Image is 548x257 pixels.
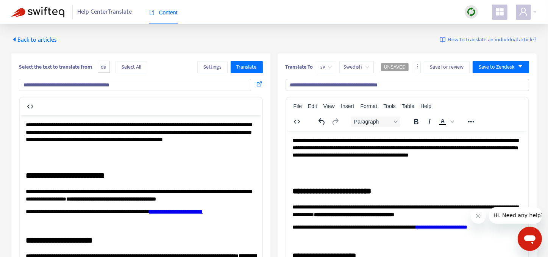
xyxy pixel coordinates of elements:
[465,116,478,127] button: Reveal or hide additional toolbar items
[361,103,377,109] span: Format
[402,103,414,109] span: Table
[351,116,400,127] button: Block Paragraph
[489,207,542,224] iframe: Meddelande från företag
[383,103,396,109] span: Tools
[329,116,342,127] button: Redo
[341,103,354,109] span: Insert
[308,103,317,109] span: Edit
[122,63,141,71] span: Select All
[6,6,236,213] body: Rich Text Area. Press ALT-0 for help.
[440,37,446,43] img: image-link
[410,116,423,127] button: Bold
[448,36,537,44] span: How to translate an individual article?
[286,63,313,71] b: Translate To
[415,61,421,73] button: more
[518,227,542,251] iframe: Knapp för att öppna meddelandefönstret
[473,61,529,73] button: Save to Zendeskcaret-down
[420,103,431,109] span: Help
[518,64,523,69] span: caret-down
[11,36,17,42] span: caret-left
[471,208,486,224] iframe: Stäng meddelande
[315,116,328,127] button: Undo
[11,7,64,17] img: Swifteq
[203,63,222,71] span: Settings
[436,116,455,127] div: Text color Black
[231,61,263,73] button: Translate
[294,103,302,109] span: File
[149,9,178,16] span: Content
[149,10,155,15] span: book
[415,64,420,69] span: more
[384,64,406,70] span: UNSAVED
[98,61,110,73] span: da
[495,7,504,16] span: appstore
[19,63,92,71] b: Select the text to translate from
[430,63,464,71] span: Save for review
[320,61,332,73] span: sv
[344,61,369,73] span: Swedish
[11,35,57,45] span: Back to articles
[467,7,476,17] img: sync.dc5367851b00ba804db3.png
[78,5,132,19] span: Help Center Translate
[323,103,335,109] span: View
[440,36,537,44] a: How to translate an individual article?
[354,119,391,125] span: Paragraph
[423,116,436,127] button: Italic
[5,5,55,11] span: Hi. Need any help?
[479,63,515,71] span: Save to Zendesk
[116,61,147,73] button: Select All
[237,63,257,71] span: Translate
[424,61,470,73] button: Save for review
[519,7,528,16] span: user
[197,61,228,73] button: Settings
